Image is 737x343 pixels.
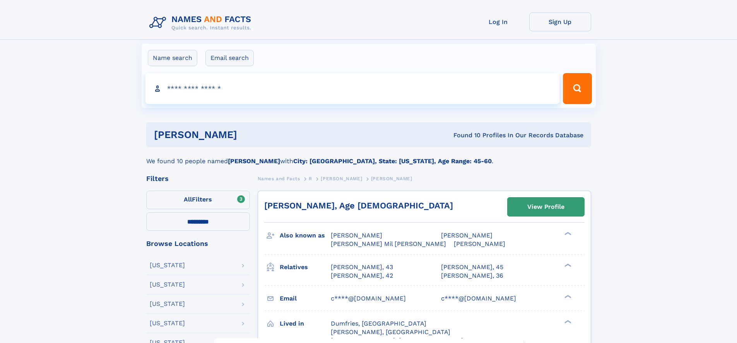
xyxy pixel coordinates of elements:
[145,73,560,104] input: search input
[280,292,331,305] h3: Email
[331,271,393,280] a: [PERSON_NAME], 42
[228,157,280,165] b: [PERSON_NAME]
[467,12,529,31] a: Log In
[321,176,362,181] span: [PERSON_NAME]
[280,229,331,242] h3: Also known as
[563,319,572,324] div: ❯
[331,320,426,327] span: Dumfries, [GEOGRAPHIC_DATA]
[441,232,492,239] span: [PERSON_NAME]
[563,231,572,236] div: ❯
[146,12,258,33] img: Logo Names and Facts
[293,157,492,165] b: City: [GEOGRAPHIC_DATA], State: [US_STATE], Age Range: 45-60
[150,262,185,268] div: [US_STATE]
[508,198,584,216] a: View Profile
[331,263,393,271] a: [PERSON_NAME], 43
[529,12,591,31] a: Sign Up
[264,201,453,210] a: [PERSON_NAME], Age [DEMOGRAPHIC_DATA]
[331,232,382,239] span: [PERSON_NAME]
[441,263,503,271] a: [PERSON_NAME], 45
[150,320,185,326] div: [US_STATE]
[150,301,185,307] div: [US_STATE]
[205,50,254,66] label: Email search
[321,174,362,183] a: [PERSON_NAME]
[280,261,331,274] h3: Relatives
[146,175,250,182] div: Filters
[154,130,345,140] h1: [PERSON_NAME]
[146,191,250,209] label: Filters
[309,174,312,183] a: R
[331,240,446,247] span: [PERSON_NAME] Mil [PERSON_NAME]
[280,317,331,330] h3: Lived in
[184,196,192,203] span: All
[258,174,300,183] a: Names and Facts
[146,147,591,166] div: We found 10 people named with .
[345,131,583,140] div: Found 10 Profiles In Our Records Database
[148,50,197,66] label: Name search
[454,240,505,247] span: [PERSON_NAME]
[563,294,572,299] div: ❯
[309,176,312,181] span: R
[150,282,185,288] div: [US_STATE]
[441,271,503,280] a: [PERSON_NAME], 36
[146,240,250,247] div: Browse Locations
[371,176,412,181] span: [PERSON_NAME]
[331,328,450,336] span: [PERSON_NAME], [GEOGRAPHIC_DATA]
[563,263,572,268] div: ❯
[563,73,592,104] button: Search Button
[527,198,564,216] div: View Profile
